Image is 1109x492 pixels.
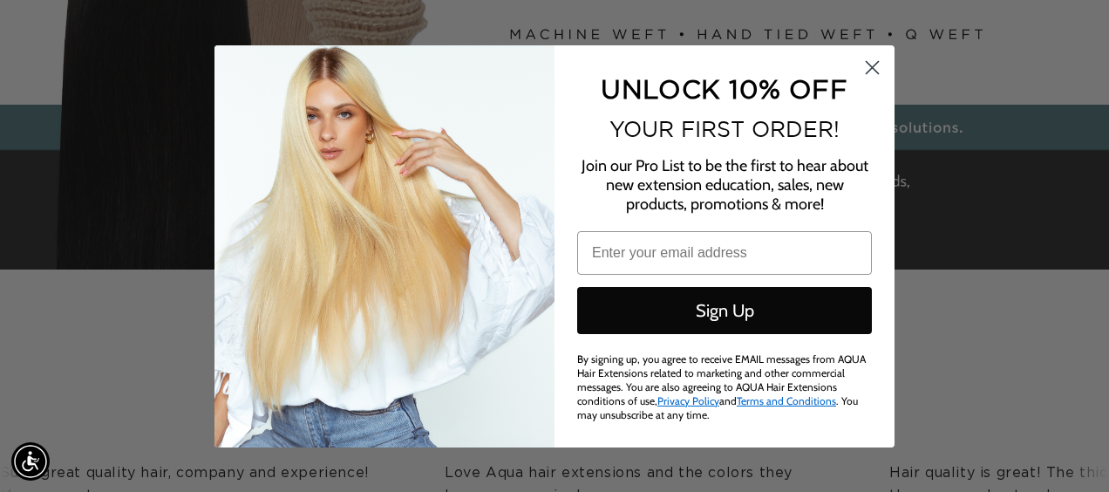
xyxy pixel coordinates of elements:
div: Accessibility Menu [11,442,50,481]
a: Terms and Conditions [737,394,836,407]
a: Privacy Policy [657,394,719,407]
button: Sign Up [577,287,872,334]
img: daab8b0d-f573-4e8c-a4d0-05ad8d765127.png [214,45,554,448]
input: Enter your email address [577,231,872,275]
span: Join our Pro List to be the first to hear about new extension education, sales, new products, pro... [582,156,868,214]
button: Close dialog [857,52,888,83]
span: YOUR FIRST ORDER! [609,117,840,141]
span: UNLOCK 10% OFF [601,74,847,103]
span: By signing up, you agree to receive EMAIL messages from AQUA Hair Extensions related to marketing... [577,352,866,421]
